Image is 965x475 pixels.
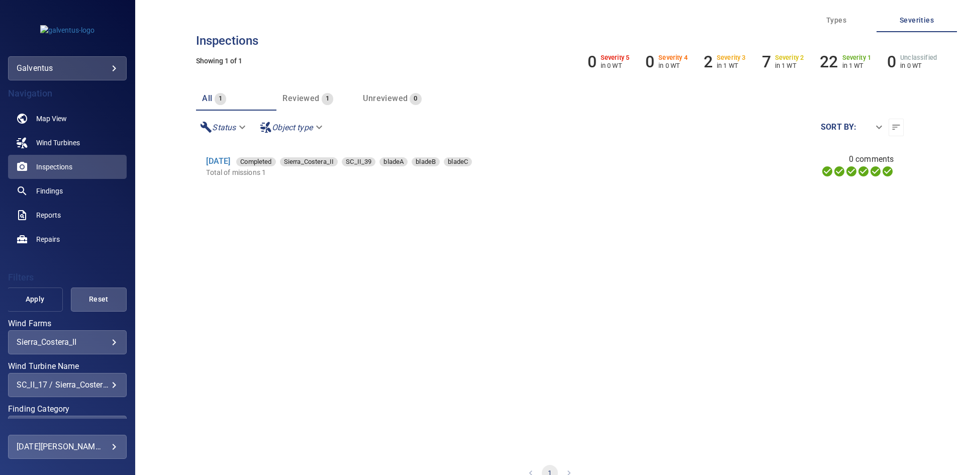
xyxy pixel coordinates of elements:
h4: Filters [8,272,127,282]
div: Sierra_Costera_II [17,337,118,347]
h6: 0 [887,52,896,71]
span: 0 [410,93,421,105]
svg: Uploading 100% [821,165,833,177]
button: Reset [71,288,127,312]
span: bladeB [412,157,440,167]
li: Severity Unclassified [887,52,937,71]
div: Completed [236,157,275,166]
span: Unreviewed [363,93,408,103]
div: SC_II_39 [342,157,375,166]
a: [DATE] [206,156,230,166]
svg: Data Formatted 100% [833,165,845,177]
h6: Severity 5 [601,54,630,61]
a: map noActive [8,107,127,131]
label: Wind Farms [8,320,127,328]
label: Finding Category [8,405,127,413]
h4: Navigation [8,88,127,99]
div: Object type [256,119,329,136]
span: Types [802,14,871,27]
h6: Severity 3 [717,54,746,61]
div: SC_II_17 / Sierra_Costera_II [17,380,118,390]
h5: Showing 1 of 1 [196,57,904,65]
li: Severity 5 [588,52,630,71]
span: 1 [215,93,226,105]
span: 1 [322,93,333,105]
h6: Severity 4 [658,54,688,61]
button: Apply [7,288,63,312]
img: galventus-logo [40,25,94,35]
div: bladeB [412,157,440,166]
p: in 1 WT [842,62,872,69]
div: galventus [8,56,127,80]
h6: 0 [588,52,597,71]
div: Finding Category [8,416,127,440]
h3: Inspections [196,34,904,47]
p: in 0 WT [900,62,937,69]
a: repairs noActive [8,227,127,251]
li: Severity 1 [820,52,871,71]
span: SC_II_39 [342,157,375,167]
span: Reset [83,293,114,306]
h6: 0 [645,52,654,71]
label: Sort by : [821,123,856,131]
h6: 7 [762,52,771,71]
span: Reviewed [282,93,319,103]
svg: ML Processing 100% [857,165,870,177]
h6: 2 [704,52,713,71]
span: bladeC [444,157,472,167]
a: windturbines noActive [8,131,127,155]
button: Sort list from newest to oldest [889,119,904,136]
p: in 1 WT [717,62,746,69]
h6: Severity 1 [842,54,872,61]
p: in 0 WT [601,62,630,69]
p: in 1 WT [775,62,804,69]
span: bladeA [379,157,408,167]
p: Total of missions 1 [206,167,647,177]
h6: 22 [820,52,838,71]
span: Sierra_Costera_II [280,157,338,167]
a: findings noActive [8,179,127,203]
label: Wind Turbine Name [8,362,127,370]
div: bladeC [444,157,472,166]
div: Wind Farms [8,330,127,354]
svg: Classification 100% [882,165,894,177]
span: Findings [36,186,63,196]
div: Wind Turbine Name [8,373,127,397]
div: Status [196,119,252,136]
span: All [202,93,212,103]
span: Wind Turbines [36,138,80,148]
span: Severities [883,14,951,27]
div: bladeA [379,157,408,166]
a: reports noActive [8,203,127,227]
span: Map View [36,114,67,124]
span: 0 comments [849,153,894,165]
li: Severity 4 [645,52,688,71]
span: Completed [236,157,275,167]
span: Reports [36,210,61,220]
svg: Selecting 100% [845,165,857,177]
span: Repairs [36,234,60,244]
div: ​ [856,119,889,136]
span: Apply [20,293,50,306]
span: Inspections [36,162,72,172]
a: inspections active [8,155,127,179]
svg: Matching 100% [870,165,882,177]
h6: Severity 2 [775,54,804,61]
em: Status [212,123,236,132]
li: Severity 2 [762,52,804,71]
h6: Unclassified [900,54,937,61]
li: Severity 3 [704,52,746,71]
em: Object type [272,123,313,132]
div: [DATE][PERSON_NAME] [17,439,118,455]
div: Sierra_Costera_II [280,157,338,166]
p: in 0 WT [658,62,688,69]
div: galventus [17,60,118,76]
